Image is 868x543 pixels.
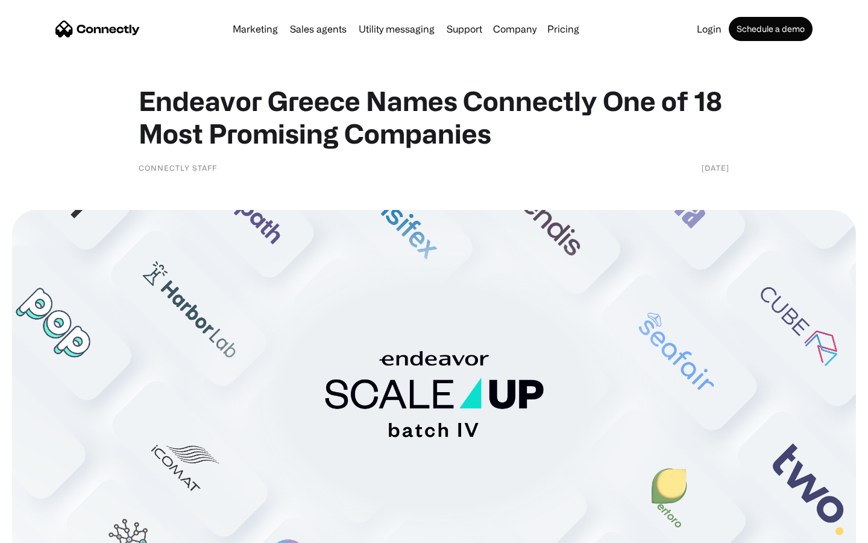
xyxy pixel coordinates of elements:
[285,24,351,34] a: Sales agents
[139,162,217,174] div: Connectly Staff
[442,24,487,34] a: Support
[542,24,584,34] a: Pricing
[228,24,283,34] a: Marketing
[12,522,72,539] aside: Language selected: English
[493,21,536,37] div: Company
[729,17,813,41] a: Schedule a demo
[139,84,729,150] h1: Endeavor Greece Names Connectly One of 18 Most Promising Companies
[692,24,726,34] a: Login
[354,24,439,34] a: Utility messaging
[702,162,729,174] div: [DATE]
[24,522,72,539] ul: Language list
